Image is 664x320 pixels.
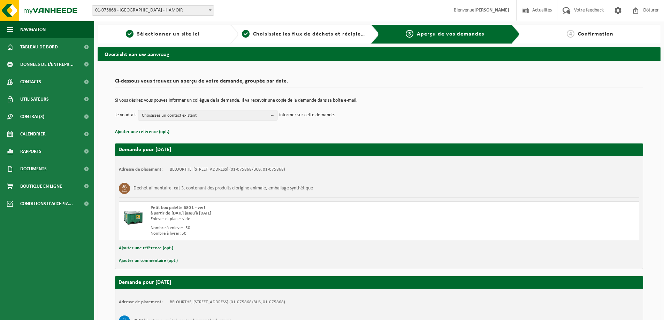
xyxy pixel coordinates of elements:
button: Ajouter une référence (opt.) [119,244,173,253]
div: Nombre à livrer: 50 [151,231,407,236]
td: BELOURTHE, [STREET_ADDRESS] (01-075868/BUS, 01-075868) [170,299,285,305]
span: Documents [20,160,47,178]
span: Rapports [20,143,41,160]
span: Choisissiez les flux de déchets et récipients [253,31,369,37]
span: 3 [406,30,413,38]
span: Boutique en ligne [20,178,62,195]
span: 2 [242,30,250,38]
span: 1 [126,30,133,38]
button: Ajouter une référence (opt.) [115,127,169,136]
button: Ajouter un commentaire (opt.) [119,256,178,265]
span: 01-075868 - BELOURTHE - HAMOIR [92,6,214,15]
strong: à partir de [DATE] jusqu'à [DATE] [151,211,211,216]
span: 01-075868 - BELOURTHE - HAMOIR [92,5,214,16]
h2: Overzicht van uw aanvraag [98,47,661,61]
span: Utilisateurs [20,91,49,108]
span: Confirmation [578,31,613,37]
span: 4 [567,30,574,38]
strong: Adresse de placement: [119,300,163,304]
span: Tableau de bord [20,38,58,56]
span: Choisissez un contact existant [142,110,268,121]
strong: Demande pour [DATE] [119,280,171,285]
span: Calendrier [20,125,46,143]
p: informer sur cette demande. [279,110,335,120]
p: Je voudrais [115,110,136,120]
p: Si vous désirez vous pouvez informer un collègue de la demande. Il va recevoir une copie de la de... [115,98,643,103]
span: Petit box palette 680 L - vert [151,205,206,210]
span: Contrat(s) [20,108,44,125]
div: Nombre à enlever: 50 [151,225,407,231]
h2: Ci-dessous vous trouvez un aperçu de votre demande, groupée par date. [115,78,643,88]
span: Sélectionner un site ici [137,31,199,37]
td: BELOURTHE, [STREET_ADDRESS] (01-075868/BUS, 01-075868) [170,167,285,172]
img: PB-LB-0680-HPE-GN-01.png [123,205,144,226]
div: Enlever et placer vide [151,216,407,222]
strong: Adresse de placement: [119,167,163,172]
button: Choisissez un contact existant [138,110,277,120]
h3: Déchet alimentaire, cat 3, contenant des produits d'origine animale, emballage synthétique [133,183,313,194]
span: Navigation [20,21,46,38]
span: Aperçu de vos demandes [417,31,484,37]
strong: [PERSON_NAME] [474,8,509,13]
a: 2Choisissiez les flux de déchets et récipients [242,30,365,38]
span: Contacts [20,73,41,91]
strong: Demande pour [DATE] [119,147,171,153]
span: Conditions d'accepta... [20,195,73,212]
a: 1Sélectionner un site ici [101,30,224,38]
span: Données de l'entrepr... [20,56,74,73]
